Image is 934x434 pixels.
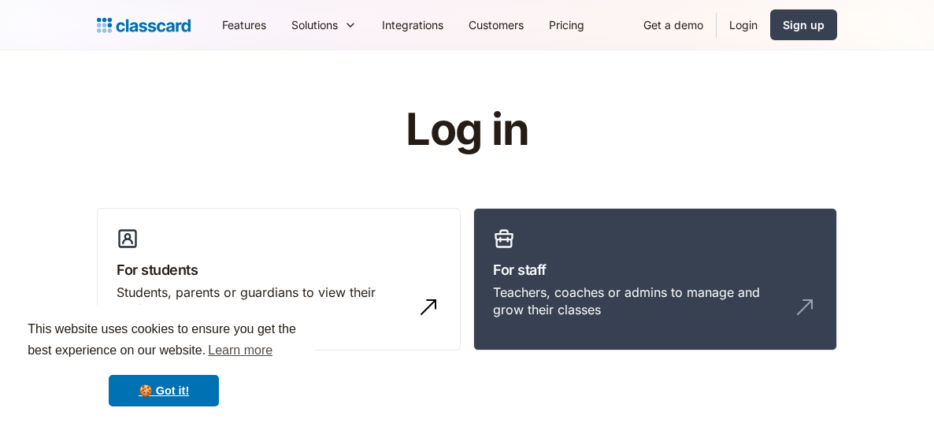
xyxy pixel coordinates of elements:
[209,7,279,43] a: Features
[97,208,461,351] a: For studentsStudents, parents or guardians to view their profile and manage bookings
[117,284,410,319] div: Students, parents or guardians to view their profile and manage bookings
[456,7,536,43] a: Customers
[493,259,817,280] h3: For staff
[28,320,300,362] span: This website uses cookies to ensure you get the best experience on our website.
[279,7,369,43] div: Solutions
[109,375,219,406] a: dismiss cookie message
[536,7,597,43] a: Pricing
[473,208,837,351] a: For staffTeachers, coaches or admins to manage and grow their classes
[770,9,837,40] a: Sign up
[97,14,191,36] a: Logo
[717,7,770,43] a: Login
[217,106,717,154] h1: Log in
[369,7,456,43] a: Integrations
[117,259,441,280] h3: For students
[783,17,825,33] div: Sign up
[13,305,315,421] div: cookieconsent
[206,339,275,362] a: learn more about cookies
[291,17,338,33] div: Solutions
[493,284,786,319] div: Teachers, coaches or admins to manage and grow their classes
[631,7,716,43] a: Get a demo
